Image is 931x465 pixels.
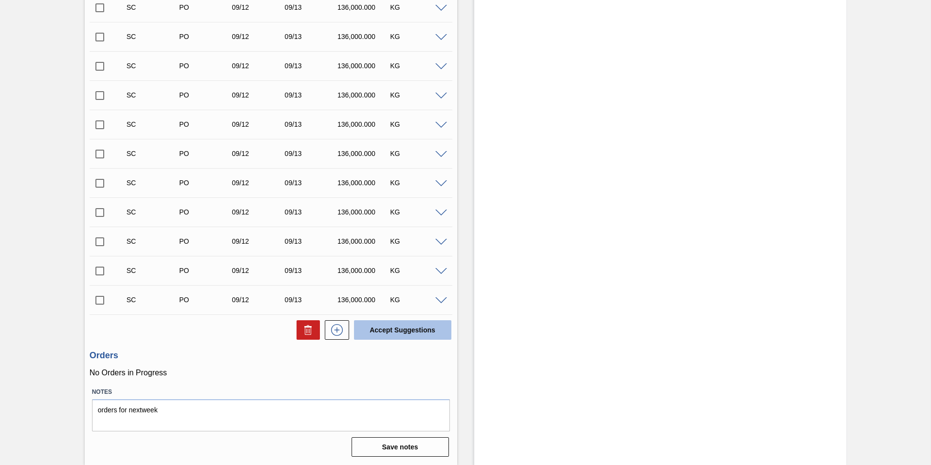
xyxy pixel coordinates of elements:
div: 136,000.000 [335,62,394,70]
div: 09/13/2025 [282,150,341,157]
div: 136,000.000 [335,237,394,245]
div: 09/13/2025 [282,296,341,304]
div: 09/12/2025 [229,62,288,70]
div: KG [388,3,447,11]
div: Purchase order [177,33,236,40]
div: KG [388,120,447,128]
div: Purchase order [177,296,236,304]
div: Suggestion Created [124,267,183,274]
div: 09/12/2025 [229,237,288,245]
div: Suggestion Created [124,62,183,70]
div: Delete Suggestions [292,320,320,340]
div: KG [388,33,447,40]
div: 136,000.000 [335,91,394,99]
div: Purchase order [177,120,236,128]
div: KG [388,179,447,187]
div: Purchase order [177,91,236,99]
div: 136,000.000 [335,179,394,187]
div: Accept Suggestions [349,319,452,341]
div: 09/12/2025 [229,150,288,157]
div: KG [388,237,447,245]
div: Suggestion Created [124,150,183,157]
div: KG [388,62,447,70]
div: Purchase order [177,179,236,187]
div: Suggestion Created [124,33,183,40]
div: 09/12/2025 [229,296,288,304]
div: 09/12/2025 [229,208,288,216]
div: Purchase order [177,3,236,11]
div: 136,000.000 [335,33,394,40]
div: KG [388,267,447,274]
div: 09/12/2025 [229,91,288,99]
div: 09/13/2025 [282,237,341,245]
div: 09/13/2025 [282,3,341,11]
div: Suggestion Created [124,179,183,187]
div: 136,000.000 [335,267,394,274]
div: Suggestion Created [124,208,183,216]
div: KG [388,150,447,157]
div: 09/13/2025 [282,62,341,70]
div: Suggestion Created [124,91,183,99]
div: 09/12/2025 [229,179,288,187]
div: 136,000.000 [335,150,394,157]
div: 09/12/2025 [229,267,288,274]
div: Purchase order [177,62,236,70]
h3: Orders [90,350,452,361]
div: 136,000.000 [335,3,394,11]
label: Notes [92,385,450,399]
button: Save notes [352,437,449,457]
div: 09/12/2025 [229,3,288,11]
div: 09/13/2025 [282,179,341,187]
div: 136,000.000 [335,208,394,216]
div: 09/13/2025 [282,91,341,99]
div: 136,000.000 [335,296,394,304]
textarea: orders for nextweek [92,399,450,431]
div: Purchase order [177,267,236,274]
div: 09/13/2025 [282,208,341,216]
p: No Orders in Progress [90,368,452,377]
div: Suggestion Created [124,237,183,245]
div: 09/12/2025 [229,33,288,40]
div: Purchase order [177,150,236,157]
div: KG [388,91,447,99]
div: New suggestion [320,320,349,340]
div: Suggestion Created [124,120,183,128]
div: Purchase order [177,237,236,245]
div: 09/13/2025 [282,33,341,40]
div: 09/13/2025 [282,120,341,128]
div: Purchase order [177,208,236,216]
div: 136,000.000 [335,120,394,128]
div: Suggestion Created [124,3,183,11]
button: Accept Suggestions [354,320,451,340]
div: KG [388,208,447,216]
div: 09/12/2025 [229,120,288,128]
div: Suggestion Created [124,296,183,304]
div: 09/13/2025 [282,267,341,274]
div: KG [388,296,447,304]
